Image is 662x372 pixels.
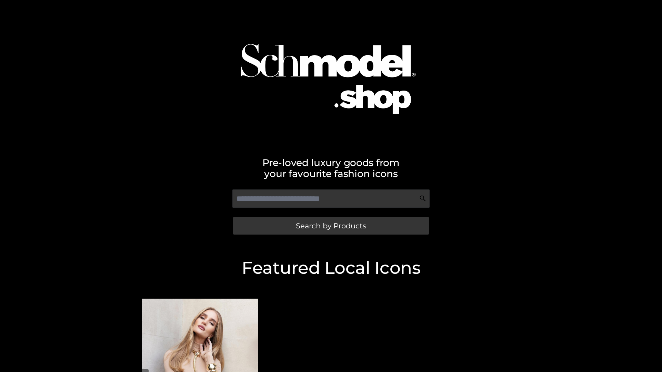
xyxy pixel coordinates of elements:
span: Search by Products [296,222,366,229]
a: Search by Products [233,217,429,235]
h2: Featured Local Icons​ [134,259,528,277]
h2: Pre-loved luxury goods from your favourite fashion icons [134,157,528,179]
img: Search Icon [419,195,426,202]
